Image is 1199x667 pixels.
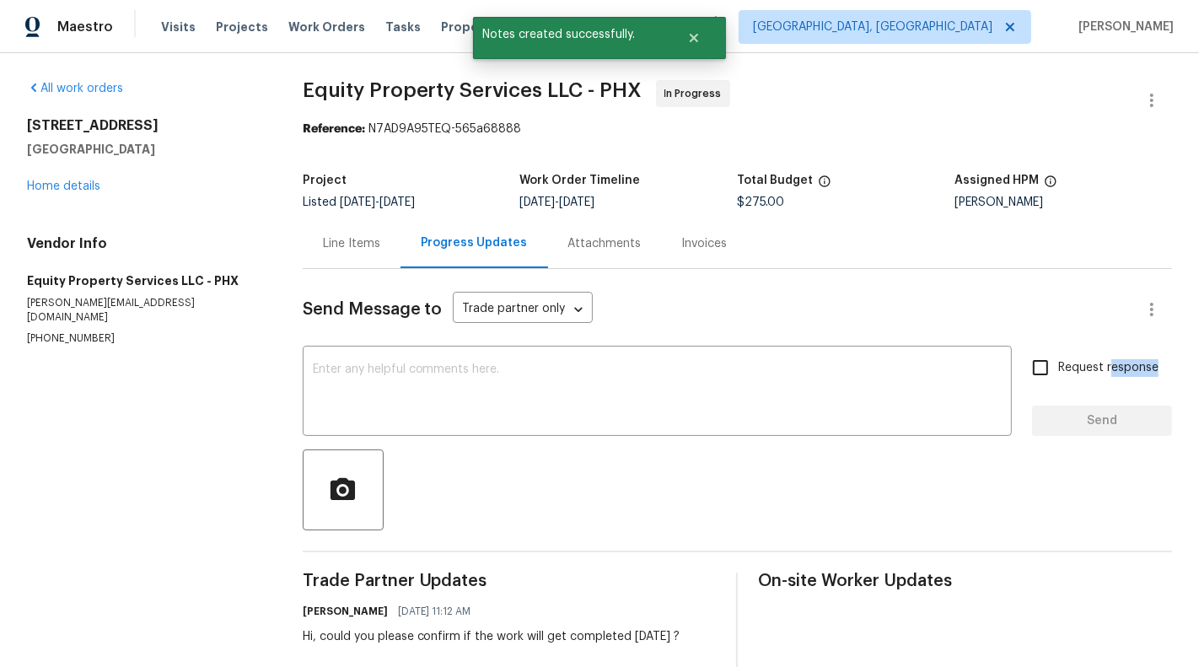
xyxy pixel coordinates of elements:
[216,19,268,35] span: Projects
[1072,19,1174,35] span: [PERSON_NAME]
[559,196,594,208] span: [DATE]
[1044,175,1057,196] span: The hpm assigned to this work order.
[303,301,443,318] span: Send Message to
[340,196,375,208] span: [DATE]
[737,175,813,186] h5: Total Budget
[666,21,722,55] button: Close
[303,80,643,100] span: Equity Property Services LLC - PHX
[27,180,100,192] a: Home details
[303,196,415,208] span: Listed
[27,235,262,252] h4: Vendor Info
[1058,359,1159,377] span: Request response
[27,296,262,325] p: [PERSON_NAME][EMAIL_ADDRESS][DOMAIN_NAME]
[568,235,642,252] div: Attachments
[818,175,831,196] span: The total cost of line items that have been proposed by Opendoor. This sum includes line items th...
[682,235,728,252] div: Invoices
[453,296,593,324] div: Trade partner only
[27,331,262,346] p: [PHONE_NUMBER]
[303,628,680,645] div: Hi, could you please confirm if the work will get completed [DATE] ?
[27,272,262,289] h5: Equity Property Services LLC - PHX
[27,83,123,94] a: All work orders
[954,175,1039,186] h5: Assigned HPM
[27,141,262,158] h5: [GEOGRAPHIC_DATA]
[737,196,784,208] span: $275.00
[303,121,1172,137] div: N7AD9A95TEQ-565a68888
[421,234,528,251] div: Progress Updates
[57,19,113,35] span: Maestro
[519,196,555,208] span: [DATE]
[303,603,388,620] h6: [PERSON_NAME]
[340,196,415,208] span: -
[27,117,262,134] h2: [STREET_ADDRESS]
[288,19,365,35] span: Work Orders
[379,196,415,208] span: [DATE]
[473,17,666,52] span: Notes created successfully.
[753,19,992,35] span: [GEOGRAPHIC_DATA], [GEOGRAPHIC_DATA]
[519,196,594,208] span: -
[385,21,421,33] span: Tasks
[954,196,1172,208] div: [PERSON_NAME]
[519,175,640,186] h5: Work Order Timeline
[303,123,365,135] b: Reference:
[303,573,717,589] span: Trade Partner Updates
[398,603,471,620] span: [DATE] 11:12 AM
[758,573,1172,589] span: On-site Worker Updates
[323,235,380,252] div: Line Items
[441,19,507,35] span: Properties
[664,85,729,102] span: In Progress
[161,19,196,35] span: Visits
[303,175,347,186] h5: Project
